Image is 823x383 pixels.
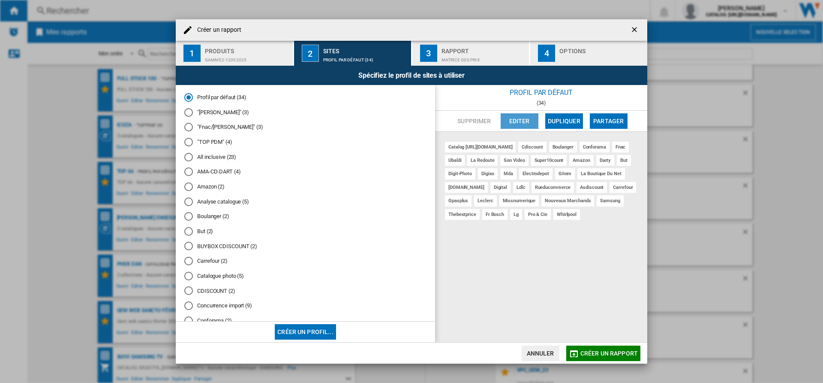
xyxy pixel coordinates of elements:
[193,26,242,34] h4: Créer un rapport
[590,113,628,129] button: Partager
[445,142,516,152] div: catalog [URL][DOMAIN_NAME]
[420,45,437,62] div: 3
[445,168,475,179] div: digit-photo
[294,41,412,66] button: 2 Sites Profil par défaut (34)
[597,195,623,206] div: samsung
[455,113,493,129] button: Supprimer
[532,182,574,193] div: rueducommerce
[184,153,427,161] md-radio-button: All inclusive (23)
[184,94,427,102] md-radio-button: Profil par défaut (34)
[501,113,538,129] button: Editer
[445,209,480,220] div: thebestprice
[183,45,201,62] div: 1
[184,228,427,236] md-radio-button: But (2)
[184,183,427,191] md-radio-button: Amazon (2)
[531,155,567,166] div: super10count
[580,142,610,152] div: conforama
[513,182,529,193] div: ldlc
[525,209,551,220] div: pro & cie
[538,45,555,62] div: 4
[549,142,577,152] div: boulanger
[474,195,496,206] div: leclerc
[184,213,427,221] md-radio-button: Boulanger (2)
[184,198,427,206] md-radio-button: Analyse catalogue (5)
[478,168,498,179] div: digixo
[500,168,517,179] div: mda
[323,44,408,53] div: Sites
[580,350,638,357] span: Créer un rapport
[275,324,336,340] button: Créer un profil...
[445,155,465,166] div: ubaldi
[541,195,594,206] div: nouveaux marchands
[205,53,289,62] div: Gamme2-12092025
[610,182,636,193] div: carrefour
[577,168,625,179] div: la boutique du net
[467,155,498,166] div: la redoute
[435,85,647,100] div: Profil par défaut
[412,41,530,66] button: 3 Rapport Matrice des prix
[612,142,629,152] div: fnac
[184,138,427,146] md-radio-button: "TOP PDM" (4)
[559,44,644,53] div: Options
[445,195,472,206] div: gpasplus
[482,209,508,220] div: fr bosch
[323,53,408,62] div: Profil par défaut (34)
[499,195,539,206] div: missnumerique
[184,168,427,176] md-radio-button: AMA-CD-DART (4)
[490,182,511,193] div: digital
[184,302,427,310] md-radio-button: Concurrence import (9)
[627,21,644,39] button: getI18NText('BUTTONS.CLOSE_DIALOG')
[555,168,575,179] div: gitem
[442,53,526,62] div: Matrice des prix
[176,66,647,85] div: Spécifiez le profil de sites à utiliser
[205,44,289,53] div: Produits
[184,242,427,250] md-radio-button: BUYBOX CDISCOUNT (2)
[569,155,593,166] div: amazon
[522,346,559,361] button: Annuler
[566,346,640,361] button: Créer un rapport
[176,41,294,66] button: 1 Produits Gamme2-12092025
[442,44,526,53] div: Rapport
[184,316,427,325] md-radio-button: Conforama (2)
[184,257,427,265] md-radio-button: Carrefour (2)
[545,113,583,129] button: Dupliquer
[184,272,427,280] md-radio-button: Catalogue photo (5)
[435,100,647,106] div: (34)
[500,155,528,166] div: son video
[445,182,488,193] div: [DOMAIN_NAME]
[617,155,631,166] div: but
[519,168,553,179] div: electrodepot
[530,41,647,66] button: 4 Options
[630,25,640,36] ng-md-icon: getI18NText('BUTTONS.CLOSE_DIALOG')
[184,287,427,295] md-radio-button: CDISCOUNT (2)
[518,142,546,152] div: cdiscount
[184,108,427,116] md-radio-button: "Darty - Boulanger" (3)
[510,209,522,220] div: lg
[184,123,427,131] md-radio-button: "Fnac/Darty" (3)
[302,45,319,62] div: 2
[596,155,615,166] div: darty
[577,182,607,193] div: asdiscount
[553,209,580,220] div: whirlpool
